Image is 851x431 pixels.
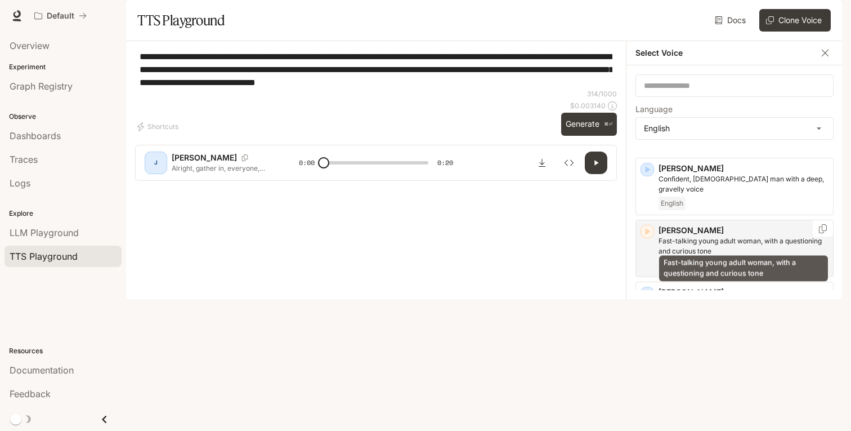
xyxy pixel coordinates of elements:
p: [PERSON_NAME] [659,287,828,298]
p: ⌘⏎ [604,121,612,128]
p: Fast-talking young adult woman, with a questioning and curious tone [659,236,828,256]
button: All workspaces [29,5,92,27]
p: [PERSON_NAME] [659,225,828,236]
div: English [636,118,833,139]
p: Confident, British man with a deep, gravelly voice [659,174,828,194]
button: Download audio [531,152,553,174]
p: $ 0.003140 [570,101,606,110]
button: Shortcuts [135,118,183,136]
span: 0:20 [437,157,453,168]
button: Clone Voice [759,9,831,32]
button: Inspect [558,152,580,174]
p: Language [635,105,673,113]
button: Generate⌘⏎ [561,113,617,136]
button: Copy Voice ID [817,224,828,233]
button: Copy Voice ID [237,154,253,161]
p: Default [47,11,74,21]
h1: TTS Playground [137,9,225,32]
p: Alright, gather in, everyone, and look up at this stone giant touching the sky. Have you ever won... [172,163,272,173]
div: J [147,154,165,172]
p: [PERSON_NAME] [172,152,237,163]
a: Docs [713,9,750,32]
p: 314 / 1000 [587,89,617,99]
span: 0:00 [299,157,315,168]
div: Fast-talking young adult woman, with a questioning and curious tone [659,256,828,282]
span: English [659,197,686,210]
p: [PERSON_NAME] [659,163,828,174]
